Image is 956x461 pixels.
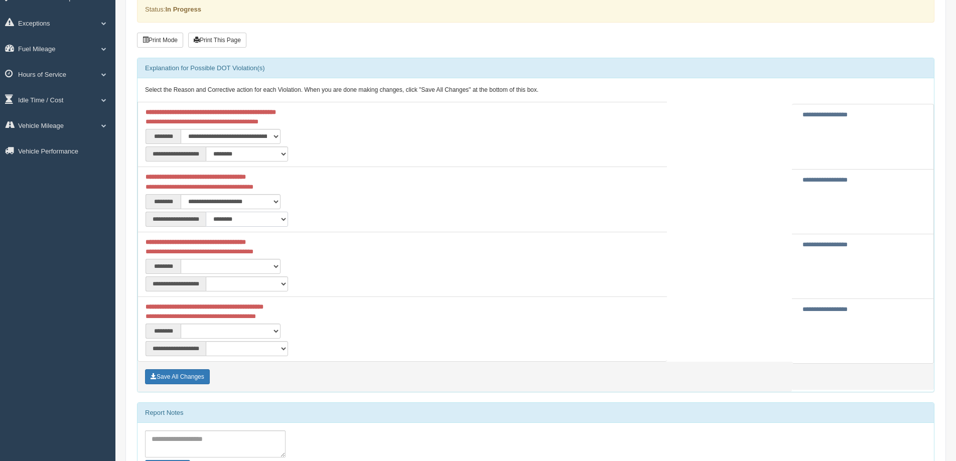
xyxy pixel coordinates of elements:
[145,369,210,384] button: Save
[138,78,934,102] div: Select the Reason and Corrective action for each Violation. When you are done making changes, cli...
[138,403,934,423] div: Report Notes
[138,58,934,78] div: Explanation for Possible DOT Violation(s)
[137,33,183,48] button: Print Mode
[165,6,201,13] strong: In Progress
[188,33,246,48] button: Print This Page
